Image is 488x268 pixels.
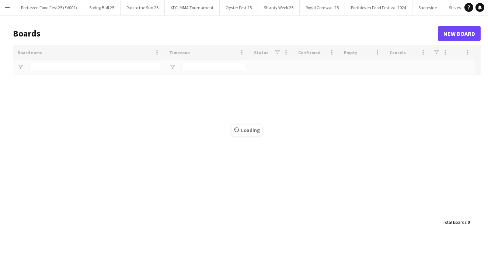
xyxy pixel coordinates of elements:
[231,125,262,136] span: Loading
[300,0,345,15] button: Royal Cornwall 25
[443,219,466,225] span: Total Boards
[15,0,83,15] button: Portleven Food Fest 25 (EV002)
[467,219,470,225] span: 0
[345,0,412,15] button: Porthleven Food Festival 2024
[13,28,438,39] h1: Boards
[438,26,481,41] a: New Board
[412,0,443,15] button: Shoreside
[443,215,470,229] div: :
[121,0,165,15] button: Run to the Sun 25
[83,0,121,15] button: Spring Ball 25
[220,0,258,15] button: Oyster Fest 25
[258,0,300,15] button: Shanty Week 25
[165,0,220,15] button: XFC, MMA Tournament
